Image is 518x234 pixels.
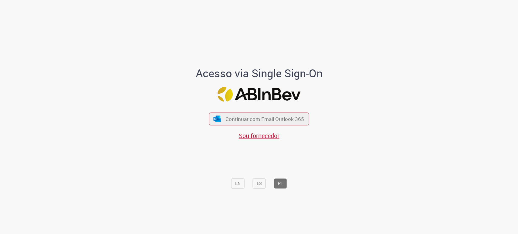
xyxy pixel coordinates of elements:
span: Continuar com Email Outlook 365 [225,115,304,122]
button: EN [231,179,245,189]
button: ES [253,179,266,189]
button: PT [274,179,287,189]
button: ícone Azure/Microsoft 360 Continuar com Email Outlook 365 [209,113,309,125]
a: Sou fornecedor [239,132,279,140]
img: Logo ABInBev [218,87,301,102]
img: ícone Azure/Microsoft 360 [213,115,221,122]
h1: Acesso via Single Sign-On [175,68,343,80]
